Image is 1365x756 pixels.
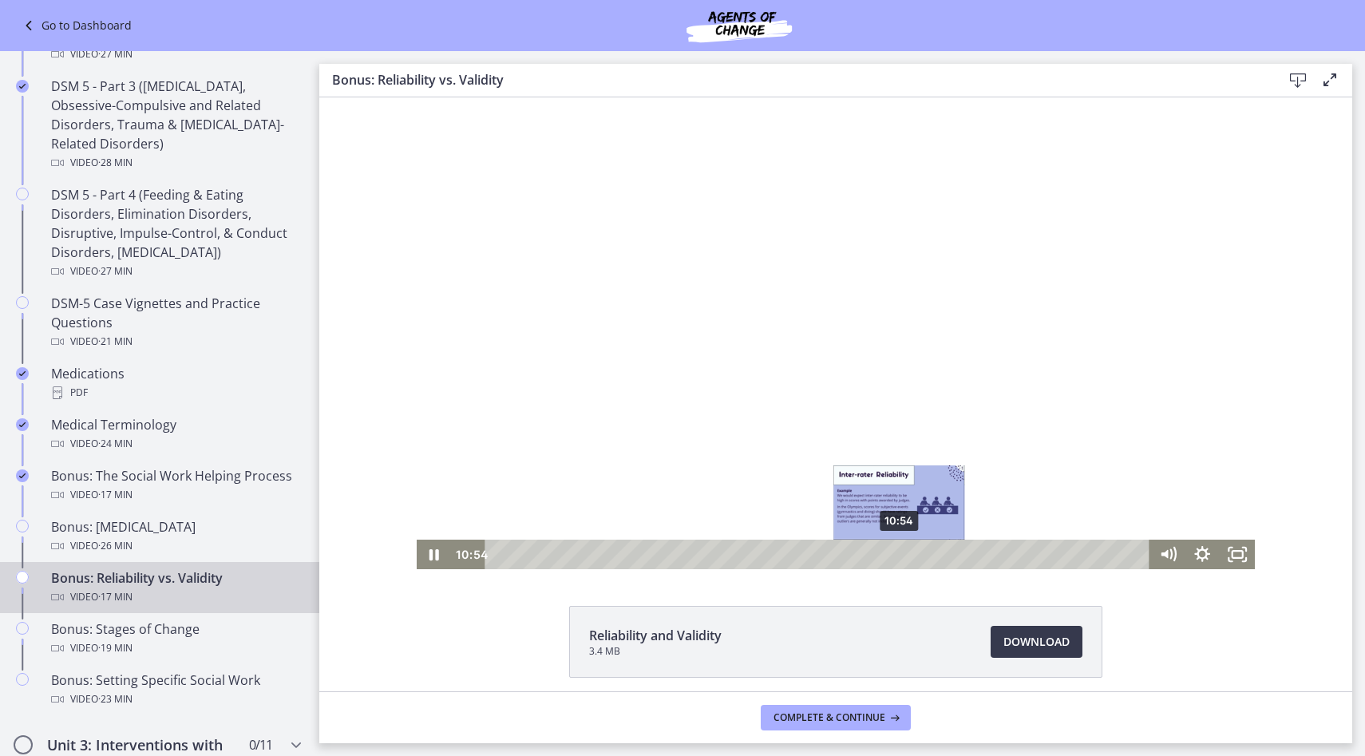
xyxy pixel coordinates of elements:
span: · 26 min [98,536,133,556]
span: Reliability and Validity [589,626,722,645]
a: Go to Dashboard [19,16,132,35]
button: Complete & continue [761,705,911,730]
span: · 17 min [98,485,133,505]
span: · 27 min [98,262,133,281]
div: Bonus: Stages of Change [51,619,300,658]
div: Bonus: [MEDICAL_DATA] [51,517,300,556]
iframe: Video Lesson [319,97,1352,569]
img: Agents of Change Social Work Test Prep [643,6,835,45]
span: Download [1003,632,1070,651]
button: Show settings menu [866,442,901,472]
div: Bonus: Setting Specific Social Work [51,671,300,709]
h3: Bonus: Reliability vs. Validity [332,70,1256,89]
span: · 21 min [98,332,133,351]
span: · 19 min [98,639,133,658]
div: Video [51,690,300,709]
div: Video [51,434,300,453]
button: Fullscreen [901,442,936,472]
span: · 24 min [98,434,133,453]
i: Completed [16,367,29,380]
span: 3.4 MB [589,645,722,658]
div: Medical Terminology [51,415,300,453]
div: Video [51,332,300,351]
div: Video [51,262,300,281]
i: Completed [16,80,29,93]
a: Download [991,626,1082,658]
i: Completed [16,469,29,482]
span: · 27 min [98,45,133,64]
span: · 23 min [98,690,133,709]
span: · 28 min [98,153,133,172]
span: 0 / 11 [249,735,272,754]
div: Video [51,153,300,172]
i: Completed [16,418,29,431]
div: PDF [51,383,300,402]
div: Bonus: Reliability vs. Validity [51,568,300,607]
div: Video [51,485,300,505]
div: DSM 5 - Part 3 ([MEDICAL_DATA], Obsessive-Compulsive and Related Disorders, Trauma & [MEDICAL_DAT... [51,77,300,172]
div: DSM-5 Case Vignettes and Practice Questions [51,294,300,351]
button: Mute [831,442,866,472]
span: Complete & continue [773,711,885,724]
div: Video [51,639,300,658]
div: Video [51,588,300,607]
span: · 17 min [98,588,133,607]
div: Video [51,45,300,64]
div: Medications [51,364,300,402]
div: Video [51,536,300,556]
div: DSM 5 - Part 4 (Feeding & Eating Disorders, Elimination Disorders, Disruptive, Impulse-Control, &... [51,185,300,281]
div: Bonus: The Social Work Helping Process [51,466,300,505]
